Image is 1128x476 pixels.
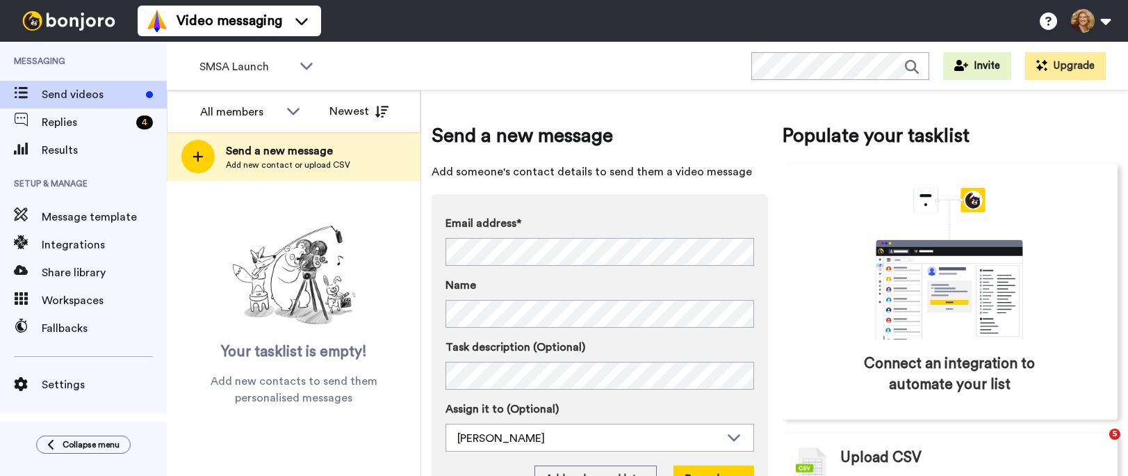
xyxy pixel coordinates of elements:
[42,114,131,131] span: Replies
[1081,429,1114,462] iframe: Intercom live chat
[432,122,768,150] span: Send a new message
[177,11,282,31] span: Video messaging
[146,10,168,32] img: vm-color.svg
[200,104,279,120] div: All members
[845,188,1054,340] div: animation
[943,52,1011,80] button: Invite
[36,436,131,454] button: Collapse menu
[432,164,768,180] span: Add someone's contact details to send them a video message
[1025,52,1106,80] button: Upgrade
[42,86,140,103] span: Send videos
[446,339,754,356] label: Task description (Optional)
[446,277,476,294] span: Name
[226,143,350,159] span: Send a new message
[224,220,363,331] img: ready-set-action.png
[446,215,754,232] label: Email address*
[17,11,121,31] img: bj-logo-header-white.svg
[188,373,400,406] span: Add new contacts to send them personalised messages
[446,401,754,418] label: Assign it to (Optional)
[42,320,167,337] span: Fallbacks
[1109,429,1120,440] span: 5
[42,237,167,253] span: Integrations
[199,58,293,75] span: SMSA Launch
[42,264,167,281] span: Share library
[840,447,922,468] span: Upload CSV
[63,439,120,450] span: Collapse menu
[841,354,1059,395] span: Connect an integration to automate your list
[42,292,167,309] span: Workspaces
[221,342,367,363] span: Your tasklist is empty!
[42,142,167,159] span: Results
[782,122,1118,150] span: Populate your tasklist
[42,209,167,225] span: Message template
[457,430,720,447] div: [PERSON_NAME]
[42,376,167,393] span: Settings
[319,97,399,125] button: Newest
[136,116,153,129] div: 4
[226,159,350,170] span: Add new contact or upload CSV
